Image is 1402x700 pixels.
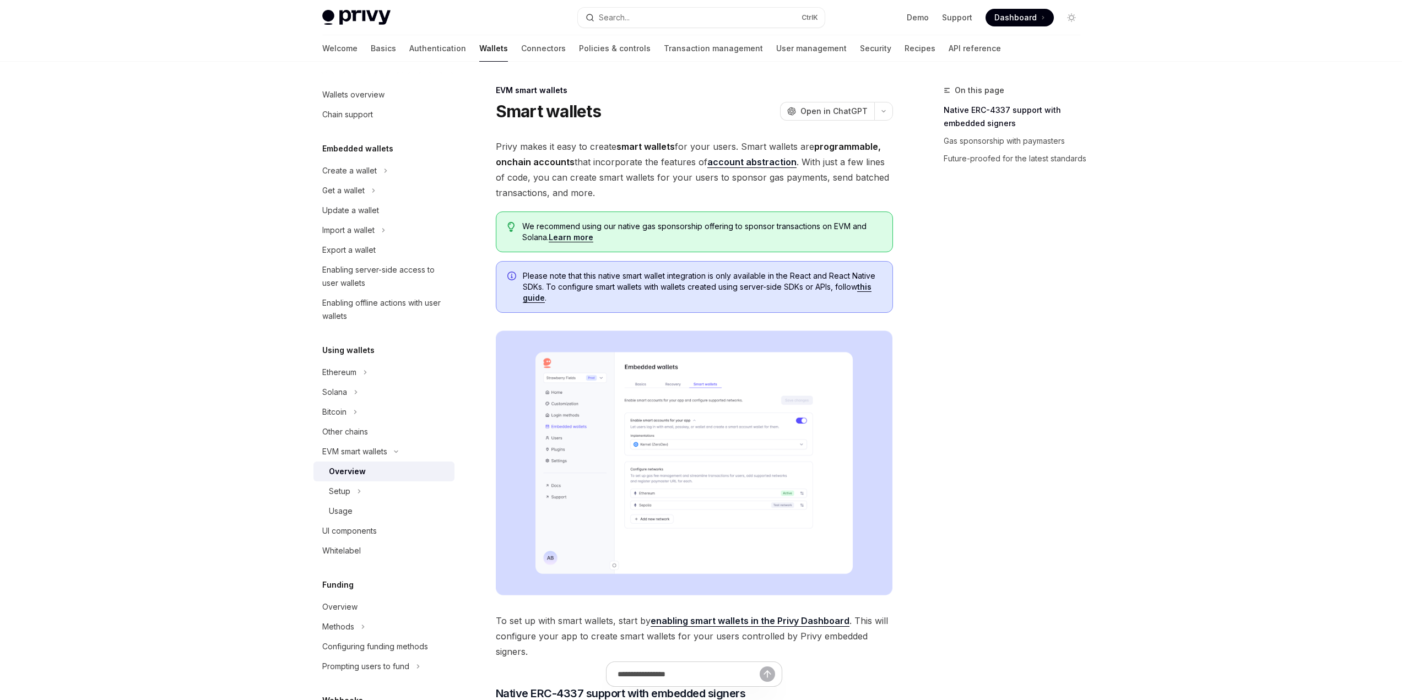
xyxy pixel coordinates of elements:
[322,344,375,357] h5: Using wallets
[313,105,454,124] a: Chain support
[322,108,373,121] div: Chain support
[322,164,377,177] div: Create a wallet
[707,156,797,168] a: account abstraction
[322,296,448,323] div: Enabling offline actions with user wallets
[664,35,763,62] a: Transaction management
[802,13,818,22] span: Ctrl K
[322,640,428,653] div: Configuring funding methods
[313,442,454,462] button: Toggle EVM smart wallets section
[760,666,775,682] button: Send message
[944,101,1089,132] a: Native ERC-4337 support with embedded signers
[479,35,508,62] a: Wallets
[313,637,454,656] a: Configuring funding methods
[322,243,376,257] div: Export a wallet
[371,35,396,62] a: Basics
[618,662,760,686] input: Ask a question...
[322,578,354,592] h5: Funding
[329,465,366,478] div: Overview
[322,184,365,197] div: Get a wallet
[313,362,454,382] button: Toggle Ethereum section
[322,544,361,557] div: Whitelabel
[942,12,972,23] a: Support
[313,181,454,200] button: Toggle Get a wallet section
[313,656,454,676] button: Toggle Prompting users to fund section
[800,106,868,117] span: Open in ChatGPT
[496,330,893,595] img: Sample enable smart wallets
[313,521,454,541] a: UI components
[322,524,377,538] div: UI components
[860,35,891,62] a: Security
[329,504,353,518] div: Usage
[521,35,566,62] a: Connectors
[579,35,651,62] a: Policies & controls
[322,660,409,673] div: Prompting users to fund
[955,84,1004,97] span: On this page
[994,12,1037,23] span: Dashboard
[776,35,847,62] a: User management
[313,260,454,293] a: Enabling server-side access to user wallets
[313,481,454,501] button: Toggle Setup section
[313,293,454,326] a: Enabling offline actions with user wallets
[322,600,358,614] div: Overview
[578,8,825,28] button: Open search
[523,270,881,303] span: Please note that this native smart wallet integration is only available in the React and React Na...
[522,221,881,243] span: We recommend using our native gas sponsorship offering to sponsor transactions on EVM and Solana.
[322,88,385,101] div: Wallets overview
[313,501,454,521] a: Usage
[949,35,1001,62] a: API reference
[599,11,630,24] div: Search...
[322,142,393,155] h5: Embedded wallets
[322,224,375,237] div: Import a wallet
[496,139,893,200] span: Privy makes it easy to create for your users. Smart wallets are that incorporate the features of ...
[313,85,454,105] a: Wallets overview
[986,9,1054,26] a: Dashboard
[313,382,454,402] button: Toggle Solana section
[507,222,515,232] svg: Tip
[322,263,448,290] div: Enabling server-side access to user wallets
[313,617,454,637] button: Toggle Methods section
[329,485,350,498] div: Setup
[1063,9,1080,26] button: Toggle dark mode
[313,597,454,617] a: Overview
[322,35,358,62] a: Welcome
[496,85,893,96] div: EVM smart wallets
[322,204,379,217] div: Update a wallet
[322,10,391,25] img: light logo
[313,220,454,240] button: Toggle Import a wallet section
[313,402,454,422] button: Toggle Bitcoin section
[549,232,593,242] a: Learn more
[507,272,518,283] svg: Info
[616,141,675,152] strong: smart wallets
[313,541,454,561] a: Whitelabel
[313,240,454,260] a: Export a wallet
[322,445,387,458] div: EVM smart wallets
[322,620,354,633] div: Methods
[651,615,849,627] a: enabling smart wallets in the Privy Dashboard
[313,161,454,181] button: Toggle Create a wallet section
[322,386,347,399] div: Solana
[905,35,935,62] a: Recipes
[496,101,601,121] h1: Smart wallets
[409,35,466,62] a: Authentication
[322,425,368,438] div: Other chains
[313,200,454,220] a: Update a wallet
[780,102,874,121] button: Open in ChatGPT
[313,422,454,442] a: Other chains
[944,132,1089,150] a: Gas sponsorship with paymasters
[322,366,356,379] div: Ethereum
[944,150,1089,167] a: Future-proofed for the latest standards
[496,613,893,659] span: To set up with smart wallets, start by . This will configure your app to create smart wallets for...
[313,462,454,481] a: Overview
[907,12,929,23] a: Demo
[322,405,347,419] div: Bitcoin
